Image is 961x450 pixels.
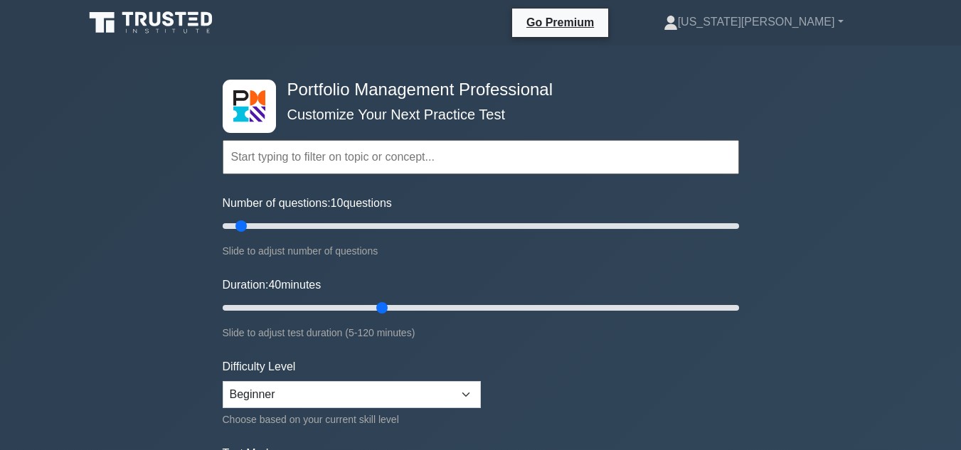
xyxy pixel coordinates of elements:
label: Difficulty Level [223,358,296,375]
label: Number of questions: questions [223,195,392,212]
label: Duration: minutes [223,277,322,294]
div: Slide to adjust number of questions [223,242,739,259]
span: 40 [268,279,281,291]
a: Go Premium [518,14,602,31]
span: 10 [331,197,344,209]
h4: Portfolio Management Professional [282,80,669,100]
div: Slide to adjust test duration (5-120 minutes) [223,324,739,341]
a: [US_STATE][PERSON_NAME] [630,8,878,36]
div: Choose based on your current skill level [223,411,481,428]
input: Start typing to filter on topic or concept... [223,140,739,174]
